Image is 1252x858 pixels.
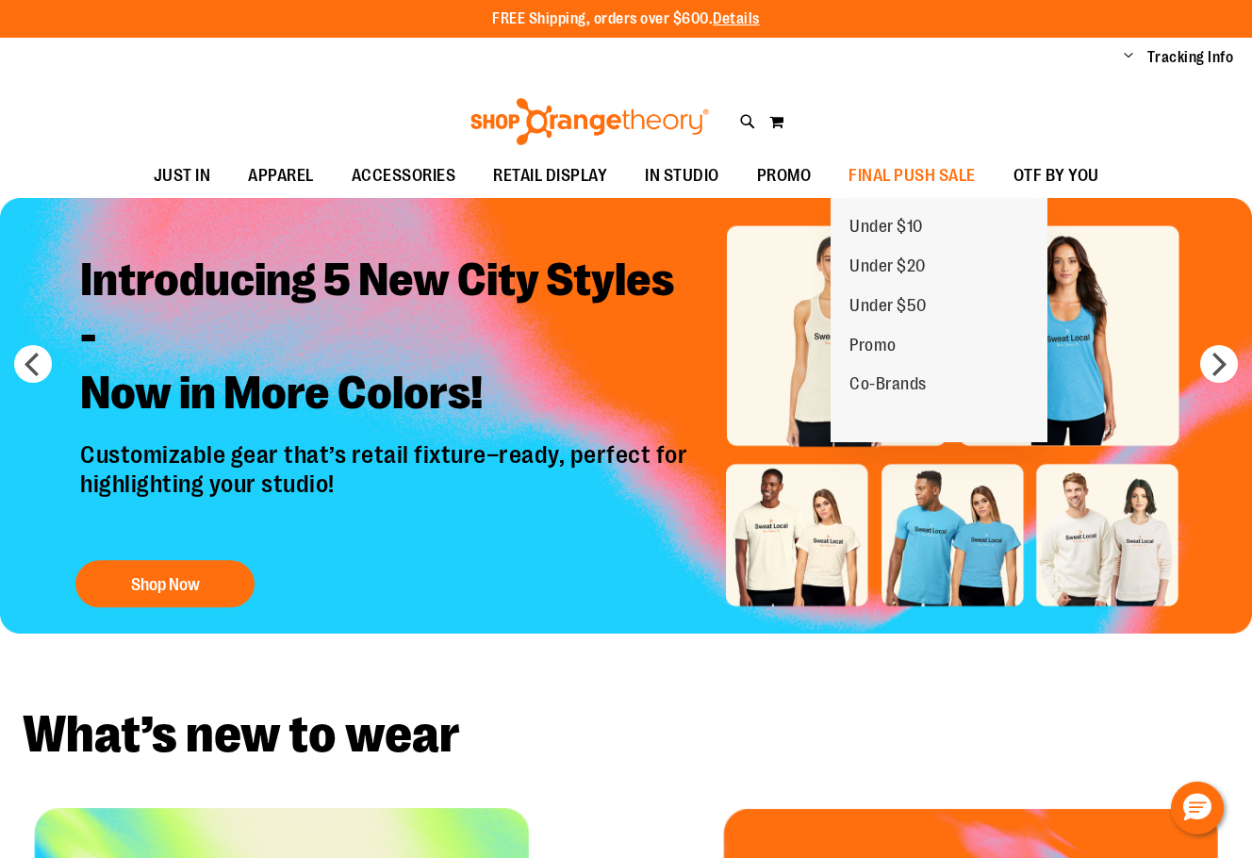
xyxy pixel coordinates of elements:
span: Co-Brands [849,374,927,398]
span: Promo [849,336,897,359]
h2: What’s new to wear [23,709,1229,761]
span: ACCESSORIES [352,155,456,197]
a: FINAL PUSH SALE [830,155,995,198]
button: Hello, have a question? Let’s chat. [1171,782,1224,834]
p: Customizable gear that’s retail fixture–ready, perfect for highlighting your studio! [66,440,692,541]
a: Under $10 [831,207,942,247]
a: Tracking Info [1147,47,1234,68]
a: Promo [831,326,915,366]
a: Details [713,10,760,27]
span: IN STUDIO [645,155,719,197]
a: JUST IN [135,155,230,198]
a: PROMO [738,155,831,198]
a: RETAIL DISPLAY [474,155,626,198]
button: Account menu [1124,48,1133,67]
img: Shop Orangetheory [468,98,712,145]
h2: Introducing 5 New City Styles - Now in More Colors! [66,238,692,440]
button: next [1200,345,1238,383]
span: FINAL PUSH SALE [848,155,976,197]
a: ACCESSORIES [333,155,475,198]
a: Under $20 [831,247,945,287]
button: Shop Now [75,561,255,608]
span: Under $50 [849,296,927,320]
span: JUST IN [154,155,211,197]
span: Under $10 [849,217,923,240]
ul: FINAL PUSH SALE [831,198,1047,442]
span: RETAIL DISPLAY [493,155,607,197]
button: prev [14,345,52,383]
a: APPAREL [229,155,333,198]
a: Introducing 5 New City Styles -Now in More Colors! Customizable gear that’s retail fixture–ready,... [66,238,692,617]
span: Under $20 [849,256,926,280]
span: OTF BY YOU [1013,155,1099,197]
a: Co-Brands [831,365,946,404]
a: Under $50 [831,287,946,326]
p: FREE Shipping, orders over $600. [492,8,760,30]
span: APPAREL [248,155,314,197]
a: OTF BY YOU [995,155,1118,198]
span: PROMO [757,155,812,197]
a: IN STUDIO [626,155,738,198]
